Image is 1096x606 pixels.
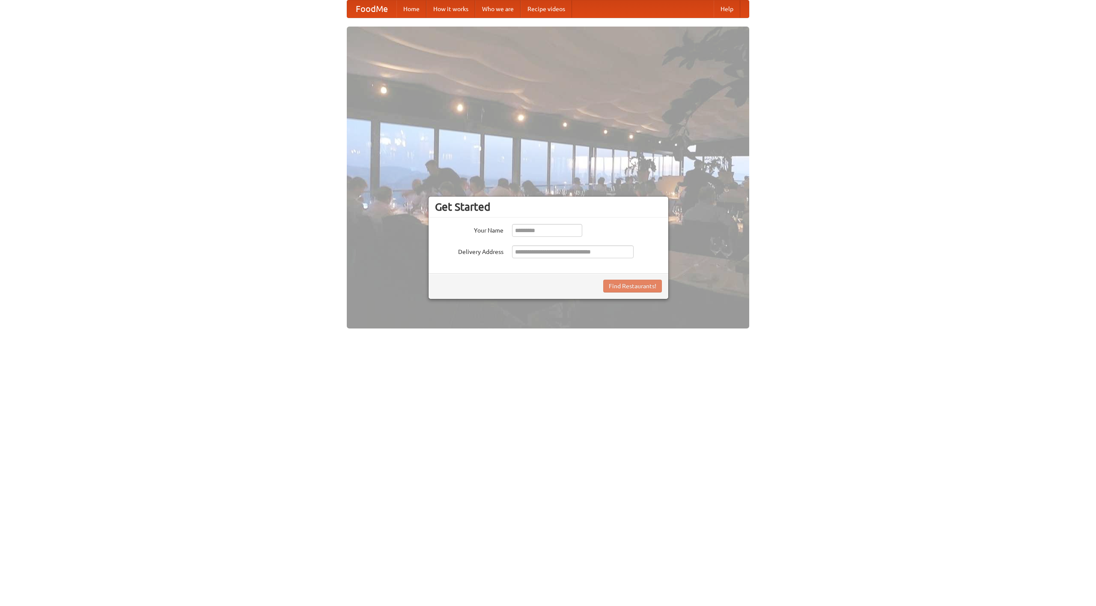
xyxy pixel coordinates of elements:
a: Recipe videos [521,0,572,18]
h3: Get Started [435,200,662,213]
button: Find Restaurants! [603,280,662,293]
a: How it works [426,0,475,18]
a: FoodMe [347,0,396,18]
a: Home [396,0,426,18]
label: Delivery Address [435,245,503,256]
a: Who we are [475,0,521,18]
a: Help [714,0,740,18]
label: Your Name [435,224,503,235]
